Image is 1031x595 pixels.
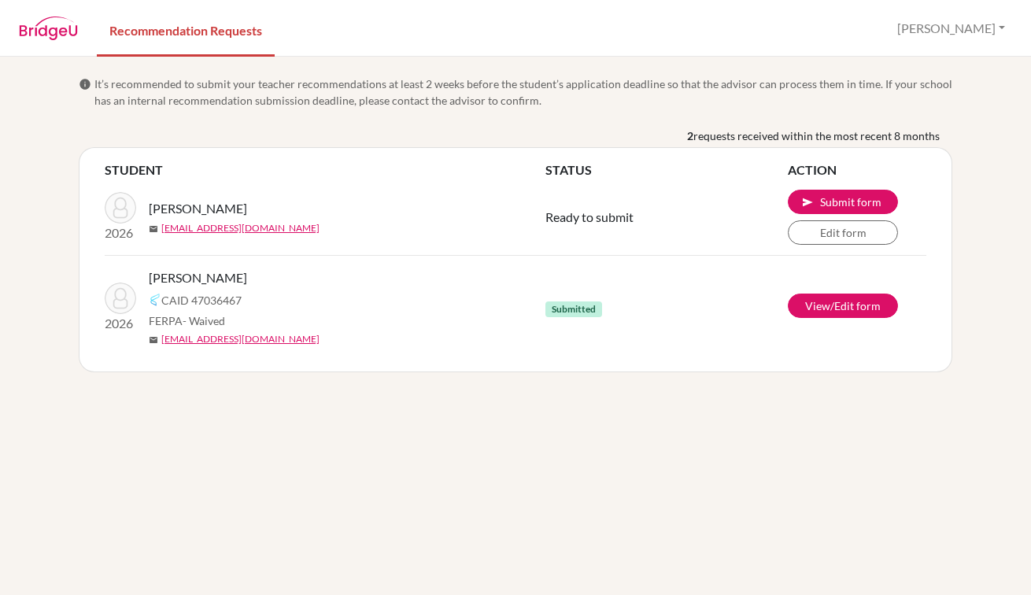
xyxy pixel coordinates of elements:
[545,301,602,317] span: Submitted
[545,161,788,179] th: STATUS
[801,196,814,209] span: send
[161,332,320,346] a: [EMAIL_ADDRESS][DOMAIN_NAME]
[105,224,136,242] p: 2026
[105,192,136,224] img: Bokstrom, Astrid
[149,335,158,345] span: mail
[788,190,898,214] button: Submit Astrid's recommendation
[105,161,545,179] th: STUDENT
[788,161,926,179] th: ACTION
[105,314,136,333] p: 2026
[19,17,78,40] img: BridgeU logo
[161,221,320,235] a: [EMAIL_ADDRESS][DOMAIN_NAME]
[149,224,158,234] span: mail
[149,199,247,218] span: [PERSON_NAME]
[149,312,225,329] span: FERPA
[97,2,275,57] a: Recommendation Requests
[161,292,242,309] span: CAID 47036467
[545,209,634,224] span: Ready to submit
[890,13,1012,43] button: [PERSON_NAME]
[79,78,91,91] span: info
[693,128,940,144] span: requests received within the most recent 8 months
[94,76,952,109] span: It’s recommended to submit your teacher recommendations at least 2 weeks before the student’s app...
[687,128,693,144] b: 2
[149,268,247,287] span: [PERSON_NAME]
[149,294,161,306] img: Common App logo
[183,314,225,327] span: - Waived
[788,294,898,318] a: View/Edit form
[105,283,136,314] img: Webel, Abigail
[788,220,898,245] a: Edit form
